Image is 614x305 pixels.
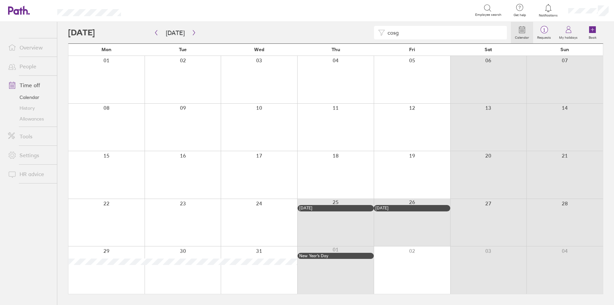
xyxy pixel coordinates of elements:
[254,47,264,52] span: Wed
[509,13,531,17] span: Get help
[533,34,555,40] label: Requests
[475,13,501,17] span: Employee search
[179,47,187,52] span: Tue
[3,148,57,162] a: Settings
[485,47,492,52] span: Sat
[385,26,503,39] input: Filter by employee
[555,22,582,43] a: My holidays
[3,103,57,113] a: History
[3,41,57,54] a: Overview
[538,3,559,18] a: Notifications
[511,22,533,43] a: Calendar
[538,13,559,18] span: Notifications
[299,206,372,210] div: [DATE]
[533,22,555,43] a: 1Requests
[585,34,601,40] label: Book
[3,60,57,73] a: People
[409,47,415,52] span: Fri
[560,47,569,52] span: Sun
[332,47,340,52] span: Thu
[3,78,57,92] a: Time off
[3,92,57,103] a: Calendar
[139,7,156,13] div: Search
[3,113,57,124] a: Allowances
[511,34,533,40] label: Calendar
[533,27,555,33] span: 1
[299,253,372,258] div: New Year’s Day
[582,22,603,43] a: Book
[3,130,57,143] a: Tools
[160,27,190,38] button: [DATE]
[555,34,582,40] label: My holidays
[3,167,57,181] a: HR advice
[375,206,449,210] div: [DATE]
[101,47,112,52] span: Mon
